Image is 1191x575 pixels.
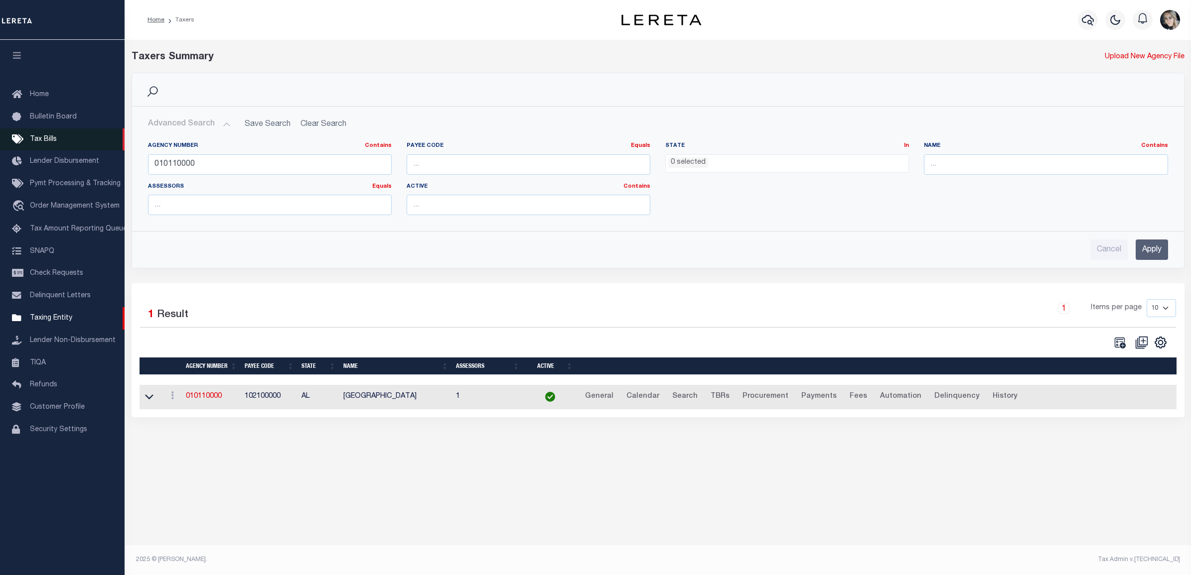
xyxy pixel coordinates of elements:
label: State [665,142,909,150]
div: Tax Admin v.[TECHNICAL_ID] [665,555,1180,564]
th: Agency Number: activate to sort column ascending [182,357,241,375]
td: 1 [452,385,523,409]
input: ... [924,154,1168,175]
a: Fees [845,389,872,405]
input: ... [148,195,392,215]
input: ... [148,154,392,175]
th: Assessors: activate to sort column ascending [452,357,523,375]
td: AL [298,385,339,409]
a: In [904,143,909,148]
th: Name: activate to sort column ascending [339,357,452,375]
a: Payments [797,389,841,405]
label: Assessors [148,183,392,191]
a: General [581,389,618,405]
img: check-icon-green.svg [545,392,555,402]
th: State: activate to sort column ascending [298,357,339,375]
button: Advanced Search [148,115,231,134]
li: 0 selected [668,157,708,168]
span: Items per page [1091,303,1142,314]
td: 102100000 [241,385,298,409]
span: TIQA [30,359,46,366]
span: Home [30,91,49,98]
a: Calendar [622,389,664,405]
a: 1 [1058,303,1069,314]
a: TBRs [706,389,734,405]
a: Equals [372,184,392,189]
i: travel_explore [12,200,28,213]
span: Lender Non-Disbursement [30,337,116,344]
a: Search [668,389,702,405]
td: [GEOGRAPHIC_DATA] [339,385,452,409]
div: Taxers Summary [132,50,917,65]
a: History [988,389,1022,405]
span: SNAPQ [30,247,54,254]
a: Contains [623,184,650,189]
input: Apply [1136,239,1168,260]
span: Refunds [30,381,57,388]
th: Active: activate to sort column ascending [523,357,577,375]
span: Taxing Entity [30,315,72,322]
a: 010110000 [186,393,222,400]
span: Bulletin Board [30,114,77,120]
span: Lender Disbursement [30,158,99,165]
a: Contains [1141,143,1168,148]
label: Payee Code [407,142,650,150]
img: logo-dark.svg [621,14,701,25]
label: Name [924,142,1168,150]
span: Delinquent Letters [30,292,91,299]
div: 2025 © [PERSON_NAME]. [129,555,658,564]
span: Security Settings [30,426,87,433]
label: Agency Number [148,142,392,150]
span: Order Management System [30,203,120,210]
label: Active [407,183,650,191]
li: Taxers [164,15,194,24]
label: Result [157,307,188,323]
a: Home [148,17,164,23]
span: Tax Bills [30,136,57,143]
th: Payee Code: activate to sort column ascending [241,357,298,375]
a: Equals [631,143,650,148]
a: Upload New Agency File [1105,52,1185,63]
span: Check Requests [30,270,83,277]
input: Cancel [1090,239,1128,260]
input: ... [407,195,650,215]
a: Procurement [738,389,793,405]
span: 1 [148,310,154,320]
a: Delinquency [930,389,984,405]
span: Pymt Processing & Tracking [30,180,121,187]
span: Customer Profile [30,404,85,411]
a: Automation [876,389,926,405]
span: Tax Amount Reporting Queue [30,226,127,232]
a: Contains [365,143,392,148]
input: ... [407,154,650,175]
